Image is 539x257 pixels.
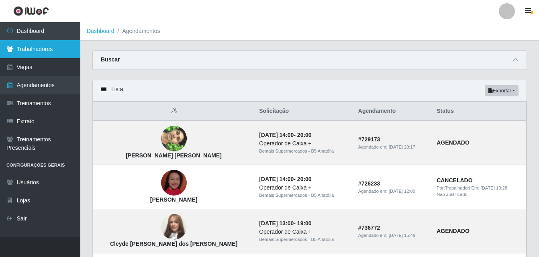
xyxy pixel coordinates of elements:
time: 19:00 [297,220,312,226]
strong: AGENDADO [437,139,470,146]
strong: - [259,132,311,138]
th: Status [432,102,526,121]
div: Operador de Caixa + [259,184,349,192]
strong: - [259,220,311,226]
time: [DATE] 14:00 [259,132,294,138]
time: [DATE] 13:00 [259,220,294,226]
strong: Cleyde [PERSON_NAME] dos [PERSON_NAME] [110,241,237,247]
strong: - [259,176,311,182]
div: Operador de Caixa + [259,228,349,236]
div: Agendado em: [358,144,427,151]
strong: [PERSON_NAME] [150,196,197,203]
th: Agendamento [353,102,432,121]
span: Por: Trabalhador [437,186,469,190]
img: Jose Lucas de Almeida Souza [161,116,187,162]
time: [DATE] 14:00 [259,176,294,182]
img: Cleyde Maria Franca dos Santos [161,204,187,250]
time: [DATE] 12:00 [389,189,415,194]
strong: AGENDADO [437,228,470,234]
strong: # 736772 [358,224,380,231]
div: Não Justificado [437,191,521,198]
strong: Buscar [101,56,120,63]
strong: CANCELADO [437,177,472,184]
time: 20:00 [297,176,312,182]
div: Bemais Supermercados - B5 Anatólia [259,236,349,243]
button: Exportar [485,85,519,96]
time: 20:00 [297,132,312,138]
img: Micarla Lima da Silva [161,160,187,206]
div: | Em: [437,185,521,192]
nav: breadcrumb [80,22,539,41]
time: [DATE] 19:28 [481,186,507,190]
strong: [PERSON_NAME] [PERSON_NAME] [126,152,222,159]
strong: # 726233 [358,180,380,187]
div: Bemais Supermercados - B5 Anatólia [259,148,349,155]
div: Bemais Supermercados - B5 Anatólia [259,192,349,199]
time: [DATE] 15:48 [389,233,415,238]
img: CoreUI Logo [13,6,49,16]
div: Lista [93,80,527,102]
li: Agendamentos [114,27,160,35]
div: Agendado em: [358,232,427,239]
th: Solicitação [254,102,353,121]
time: [DATE] 20:17 [389,145,415,149]
a: Dashboard [87,28,114,34]
div: Agendado em: [358,188,427,195]
div: Operador de Caixa + [259,139,349,148]
strong: # 729173 [358,136,380,143]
